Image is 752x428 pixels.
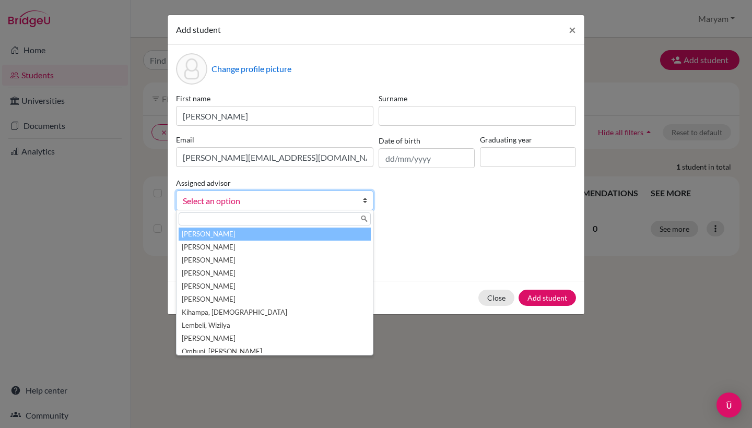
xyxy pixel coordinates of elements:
li: [PERSON_NAME] [179,267,371,280]
div: Profile picture [176,53,207,85]
li: [PERSON_NAME] [179,332,371,345]
input: dd/mm/yyyy [379,148,475,168]
p: Parents [176,227,576,240]
span: × [569,22,576,37]
span: Add student [176,25,221,34]
div: Open Intercom Messenger [716,393,742,418]
li: Lembeli, Wizilya [179,319,371,332]
label: Email [176,134,373,145]
span: Select an option [183,194,353,208]
li: Kihampa, [DEMOGRAPHIC_DATA] [179,306,371,319]
button: Close [478,290,514,306]
li: [PERSON_NAME] [179,228,371,241]
label: Date of birth [379,135,420,146]
label: Graduating year [480,134,576,145]
li: [PERSON_NAME] [179,254,371,267]
button: Close [560,15,584,44]
li: [PERSON_NAME] [179,280,371,293]
li: [PERSON_NAME] [179,241,371,254]
li: Ombuni, [PERSON_NAME] [179,345,371,358]
li: [PERSON_NAME] [179,293,371,306]
label: Surname [379,93,576,104]
label: Assigned advisor [176,177,231,188]
button: Add student [519,290,576,306]
label: First name [176,93,373,104]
